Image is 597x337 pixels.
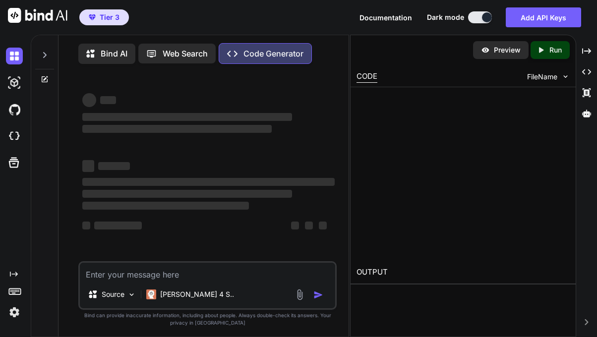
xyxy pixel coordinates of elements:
img: Pick Models [127,290,136,299]
img: icon [313,290,323,300]
p: Code Generator [243,48,303,59]
span: ‌ [82,190,292,198]
img: premium [89,14,96,20]
span: ‌ [82,113,292,121]
span: ‌ [82,160,94,172]
p: Bind can provide inaccurate information, including about people. Always double-check its answers.... [78,312,337,327]
p: Preview [494,45,521,55]
span: ‌ [100,96,116,104]
p: Bind AI [101,48,127,59]
p: Web Search [163,48,208,59]
p: Run [549,45,562,55]
span: ‌ [82,178,335,186]
span: ‌ [82,125,272,133]
img: Bind AI [8,8,67,23]
span: ‌ [291,222,299,229]
span: ‌ [94,222,142,229]
img: preview [481,46,490,55]
span: ‌ [98,162,130,170]
img: cloudideIcon [6,128,23,145]
img: Claude 4 Sonnet [146,289,156,299]
span: ‌ [319,222,327,229]
img: settings [6,304,23,321]
span: Documentation [359,13,412,22]
span: Tier 3 [100,12,119,22]
span: ‌ [305,222,313,229]
div: CODE [357,71,377,83]
span: ‌ [82,93,96,107]
img: githubDark [6,101,23,118]
span: ‌ [82,202,249,210]
span: Dark mode [427,12,464,22]
p: Source [102,289,124,299]
img: darkAi-studio [6,74,23,91]
span: ‌ [82,222,90,229]
p: [PERSON_NAME] 4 S.. [160,289,234,299]
button: premiumTier 3 [79,9,129,25]
button: Add API Keys [506,7,581,27]
h2: OUTPUT [351,261,576,284]
span: FileName [527,72,557,82]
img: chevron down [561,72,570,81]
button: Documentation [359,12,412,23]
img: darkChat [6,48,23,64]
img: attachment [294,289,305,300]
